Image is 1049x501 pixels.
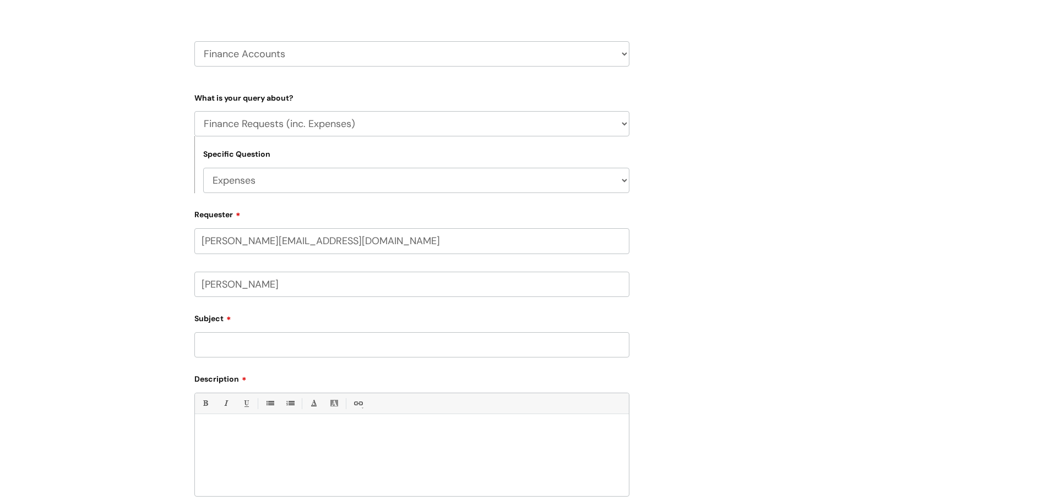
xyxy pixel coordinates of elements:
[198,397,212,410] a: Bold (Ctrl-B)
[327,397,341,410] a: Back Color
[194,371,629,384] label: Description
[351,397,365,410] a: Link
[203,150,270,159] label: Specific Question
[194,228,629,254] input: Email
[283,397,297,410] a: 1. Ordered List (Ctrl-Shift-8)
[239,397,253,410] a: Underline(Ctrl-U)
[219,397,232,410] a: Italic (Ctrl-I)
[194,310,629,323] label: Subject
[194,206,629,219] label: Requester
[194,272,629,297] input: Your Name
[194,91,629,103] label: What is your query about?
[307,397,320,410] a: Font Color
[263,397,276,410] a: • Unordered List (Ctrl-Shift-7)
